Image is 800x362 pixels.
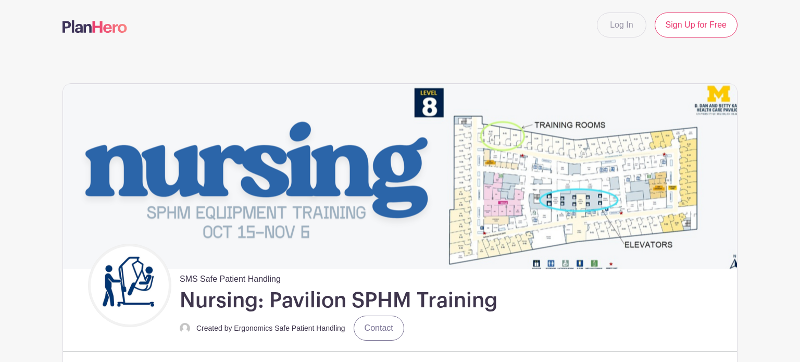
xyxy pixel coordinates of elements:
[354,316,404,341] a: Contact
[180,269,281,285] span: SMS Safe Patient Handling
[196,324,345,332] small: Created by Ergonomics Safe Patient Handling
[63,84,737,269] img: event_banner_9715.png
[180,323,190,333] img: default-ce2991bfa6775e67f084385cd625a349d9dcbb7a52a09fb2fda1e96e2d18dcdb.png
[91,246,169,324] img: Untitled%20design.png
[597,13,646,38] a: Log In
[63,20,127,33] img: logo-507f7623f17ff9eddc593b1ce0a138ce2505c220e1c5a4e2b4648c50719b7d32.svg
[655,13,737,38] a: Sign Up for Free
[180,288,497,314] h1: Nursing: Pavilion SPHM Training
